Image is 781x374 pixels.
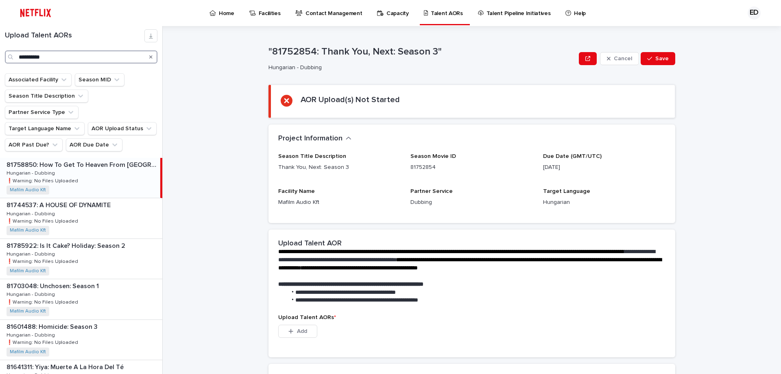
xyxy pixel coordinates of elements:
[543,153,602,159] span: Due Date (GMT/UTC)
[301,95,400,105] h2: AOR Upload(s) Not Started
[7,250,57,257] p: Hungarian - Dubbing
[7,290,57,297] p: Hungarian - Dubbing
[7,257,80,265] p: ❗️Warning: No Files Uploaded
[10,227,46,233] a: Mafilm Audio Kft
[5,138,63,151] button: AOR Past Due?
[7,331,57,338] p: Hungarian - Dubbing
[543,163,665,172] p: [DATE]
[614,56,632,61] span: Cancel
[297,328,307,334] span: Add
[268,46,576,58] p: "81752854: Thank You, Next: Season 3"
[66,138,122,151] button: AOR Due Date
[10,308,46,314] a: Mafilm Audio Kft
[543,188,590,194] span: Target Language
[268,64,572,71] p: Hungarian - Dubbing
[16,5,55,21] img: ifQbXi3ZQGMSEF7WDB7W
[748,7,761,20] div: ED
[5,90,88,103] button: Season Title Description
[278,153,346,159] span: Season Title Description
[278,325,317,338] button: Add
[278,198,401,207] p: Mafilm Audio Kft
[410,153,456,159] span: Season Movie ID
[7,281,100,290] p: 81703048: Unchosen: Season 1
[7,177,80,184] p: ❗️Warning: No Files Uploaded
[7,160,159,169] p: 81758850: How To Get To Heaven From Belfast: Season 1
[5,50,157,63] input: Search
[7,210,57,217] p: Hungarian - Dubbing
[7,217,80,224] p: ❗️Warning: No Files Uploaded
[543,198,665,207] p: Hungarian
[410,198,533,207] p: Dubbing
[7,298,80,305] p: ❗️Warning: No Files Uploaded
[10,268,46,274] a: Mafilm Audio Kft
[7,169,57,176] p: Hungarian - Dubbing
[278,134,343,143] h2: Project Information
[75,73,124,86] button: Season MID
[10,349,46,355] a: Mafilm Audio Kft
[600,52,639,65] button: Cancel
[7,322,99,331] p: 81601488: Homicide: Season 3
[278,134,351,143] button: Project Information
[655,56,669,61] span: Save
[5,122,85,135] button: Target Language Name
[5,31,144,40] h1: Upload Talent AORs
[278,239,342,248] h2: Upload Talent AOR
[278,188,315,194] span: Facility Name
[641,52,675,65] button: Save
[278,315,336,320] span: Upload Talent AORs
[5,106,79,119] button: Partner Service Type
[7,338,80,346] p: ❗️Warning: No Files Uploaded
[410,163,533,172] p: 81752854
[10,187,46,193] a: Mafilm Audio Kft
[88,122,157,135] button: AOR Upload Status
[7,200,112,209] p: 81744537: A HOUSE OF DYNAMITE
[410,188,453,194] span: Partner Service
[7,362,125,371] p: 81641311: Yiya: Muerte A La Hora Del Té
[278,163,401,172] p: Thank You, Next: Season 3
[5,73,72,86] button: Associated Facility
[7,241,127,250] p: 81785922: Is It Cake? Holiday: Season 2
